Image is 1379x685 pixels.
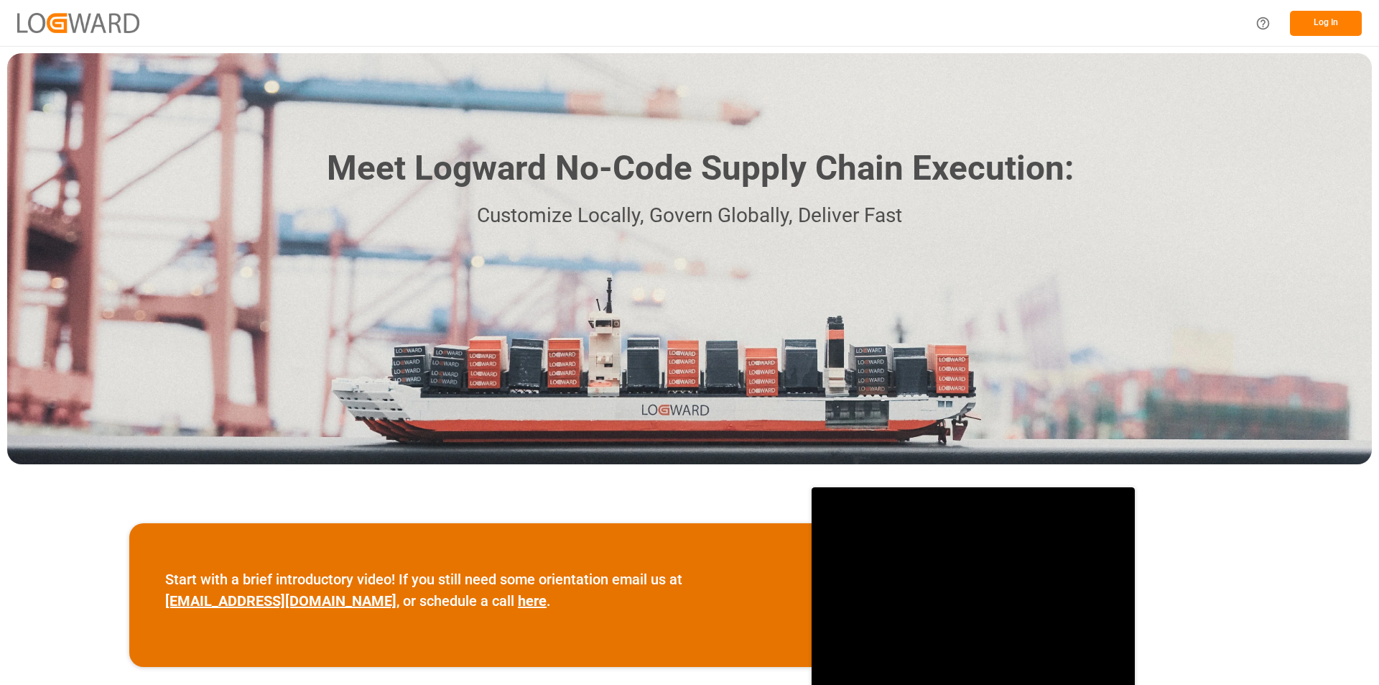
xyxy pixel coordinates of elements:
[305,200,1074,232] p: Customize Locally, Govern Globally, Deliver Fast
[327,143,1074,194] h1: Meet Logward No-Code Supply Chain Execution:
[518,592,547,610] a: here
[17,13,139,32] img: Logward_new_orange.png
[1290,11,1362,36] button: Log In
[1247,7,1279,40] button: Help Center
[165,592,396,610] a: [EMAIL_ADDRESS][DOMAIN_NAME]
[165,569,776,612] p: Start with a brief introductory video! If you still need some orientation email us at , or schedu...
